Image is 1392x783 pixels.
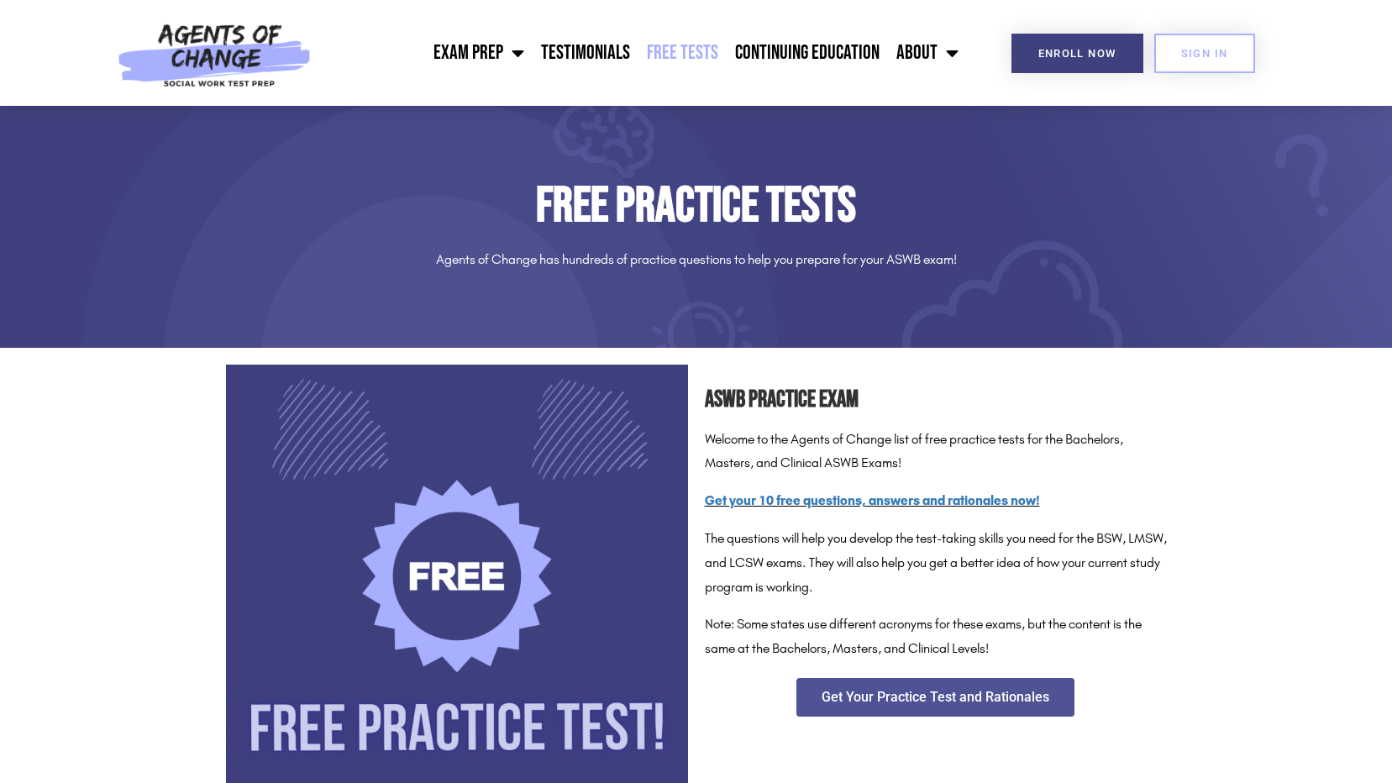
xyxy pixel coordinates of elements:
[226,248,1167,272] p: Agents of Change has hundreds of practice questions to help you prepare for your ASWB exam!
[705,612,1167,661] p: Note: Some states use different acronyms for these exams, but the content is the same at the Bach...
[226,181,1167,231] h1: Free Practice Tests
[638,32,727,74] a: Free Tests
[320,32,967,74] nav: Menu
[705,381,1167,419] h2: ASWB Practice Exam
[1181,48,1228,59] span: SIGN IN
[822,691,1049,704] span: Get Your Practice Test and Rationales
[727,32,888,74] a: Continuing Education
[533,32,638,74] a: Testimonials
[1038,48,1116,59] span: Enroll Now
[705,492,1040,508] a: Get your 10 free questions, answers and rationales now!
[425,32,533,74] a: Exam Prep
[888,32,967,74] a: About
[1154,34,1255,73] a: SIGN IN
[705,527,1167,599] p: The questions will help you develop the test-taking skills you need for the BSW, LMSW, and LCSW e...
[705,428,1167,476] p: Welcome to the Agents of Change list of free practice tests for the Bachelors, Masters, and Clini...
[796,678,1074,717] a: Get Your Practice Test and Rationales
[1011,34,1143,73] a: Enroll Now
